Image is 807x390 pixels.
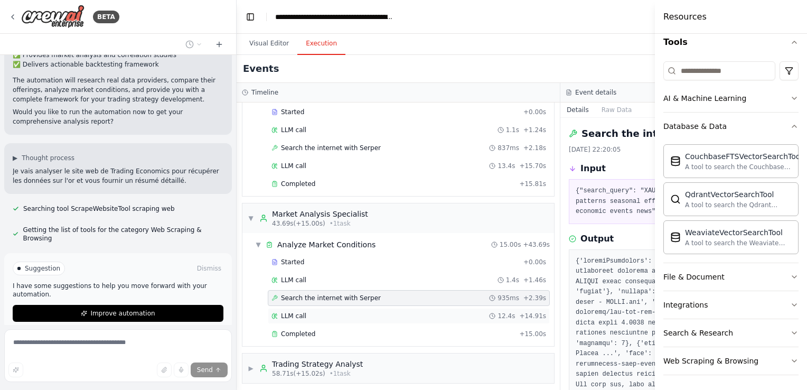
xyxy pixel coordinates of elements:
[685,151,802,162] div: CouchbaseFTSVectorSearchTool
[519,180,546,188] span: + 15.81s
[498,294,519,302] span: 935ms
[670,232,681,243] img: WeaviateVectorSearchTool
[523,144,546,152] span: + 2.18s
[90,309,155,318] span: Improve automation
[330,369,351,378] span: • 1 task
[13,76,223,104] p: The automation will research real data providers, compare their offerings, analyze market conditi...
[157,363,172,377] button: Upload files
[663,140,799,263] div: Database & Data
[523,108,546,116] span: + 0.00s
[13,305,223,322] button: Improve automation
[181,38,207,51] button: Switch to previous chat
[191,363,228,377] button: Send
[523,258,546,266] span: + 0.00s
[670,194,681,205] img: QdrantVectorSearchTool
[685,189,792,200] div: QdrantVectorSearchTool
[663,347,799,375] button: Web Scraping & Browsing
[663,85,799,112] button: AI & Machine Learning
[575,88,616,97] h3: Event details
[275,12,394,22] nav: breadcrumb
[13,154,74,162] button: ▶Thought process
[498,312,515,320] span: 12.4s
[13,166,223,185] p: Je vais analyser le site web de Trading Economics pour récupérer les données sur l'or et vous fou...
[197,366,213,374] span: Send
[281,312,306,320] span: LLM call
[23,205,175,213] span: Searching tool ScrapeWebsiteTool scraping web
[663,319,799,347] button: Search & Research
[272,369,325,378] span: 58.71s (+15.02s)
[663,272,725,282] div: File & Document
[281,162,306,170] span: LLM call
[22,154,74,162] span: Thought process
[174,363,189,377] button: Click to speak your automation idea
[663,291,799,319] button: Integrations
[663,57,799,384] div: Tools
[251,88,278,97] h3: Timeline
[670,156,681,166] img: CouchbaseFTSVectorSearchTool
[500,240,521,249] span: 15.00s
[23,226,223,243] span: Getting the list of tools for the category Web Scraping & Browsing
[506,276,519,284] span: 1.4s
[281,258,304,266] span: Started
[685,163,802,171] div: A tool to search the Couchbase database for relevant information on internal documents.
[281,276,306,284] span: LLM call
[498,162,515,170] span: 13.4s
[195,263,223,274] button: Dismiss
[663,27,799,57] button: Tools
[663,263,799,291] button: File & Document
[13,107,223,126] p: Would you like to run the automation now to get your comprehensive analysis report?
[519,312,546,320] span: + 14.91s
[272,219,325,228] span: 43.69s (+15.00s)
[272,209,368,219] div: Market Analysis Specialist
[281,330,315,338] span: Completed
[248,364,254,373] span: ▶
[685,201,792,209] div: A tool to search the Qdrant database for relevant information on internal documents.
[330,219,351,228] span: • 1 task
[243,61,279,76] h2: Events
[243,10,258,24] button: Hide left sidebar
[580,233,614,245] h3: Output
[13,282,223,299] p: I have some suggestions to help you move forward with your automation.
[13,60,223,69] li: ✅ Delivers actionable backtesting framework
[281,294,381,302] span: Search the internet with Serper
[281,126,306,134] span: LLM call
[25,264,60,273] span: Suggestion
[297,33,345,55] button: Execution
[595,103,639,117] button: Raw Data
[498,144,519,152] span: 837ms
[523,126,546,134] span: + 1.24s
[248,214,254,222] span: ▼
[685,227,792,238] div: WeaviateVectorSearchTool
[580,162,606,175] h3: Input
[523,294,546,302] span: + 2.39s
[523,276,546,284] span: + 1.46s
[663,11,707,23] h4: Resources
[560,103,595,117] button: Details
[281,180,315,188] span: Completed
[506,126,519,134] span: 1.1s
[241,33,297,55] button: Visual Editor
[21,5,85,29] img: Logo
[255,240,261,249] span: ▼
[13,154,17,162] span: ▶
[523,240,550,249] span: + 43.69s
[519,162,546,170] span: + 15.70s
[8,363,23,377] button: Improve this prompt
[663,93,746,104] div: AI & Machine Learning
[13,50,223,60] li: ✅ Provides market analysis and correlation studies
[581,126,752,141] h2: Search the internet with Serper
[93,11,119,23] div: BETA
[277,239,376,250] span: Analyze Market Conditions
[281,144,381,152] span: Search the internet with Serper
[519,330,546,338] span: + 15.00s
[281,108,304,116] span: Started
[663,113,799,140] button: Database & Data
[663,121,727,132] div: Database & Data
[685,239,792,247] div: A tool to search the Weaviate database for relevant information on internal documents.
[663,356,758,366] div: Web Scraping & Browsing
[211,38,228,51] button: Start a new chat
[663,328,733,338] div: Search & Research
[272,359,363,369] div: Trading Strategy Analyst
[663,300,708,310] div: Integrations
